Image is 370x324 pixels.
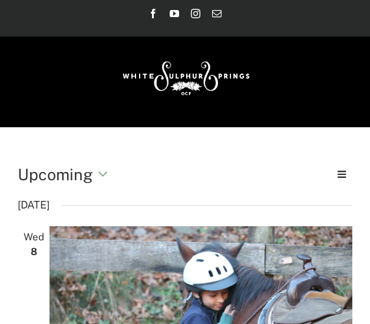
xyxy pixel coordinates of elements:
[18,243,49,260] span: 8
[18,163,115,186] button: Upcoming
[191,9,200,18] a: Instagram
[18,196,49,214] time: [DATE]
[117,48,253,104] img: White Sulphur Springs Logo
[170,9,179,18] a: YouTube
[18,165,93,184] span: Upcoming
[212,9,222,18] a: Email
[18,229,49,246] span: Wed
[148,9,158,18] a: Facebook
